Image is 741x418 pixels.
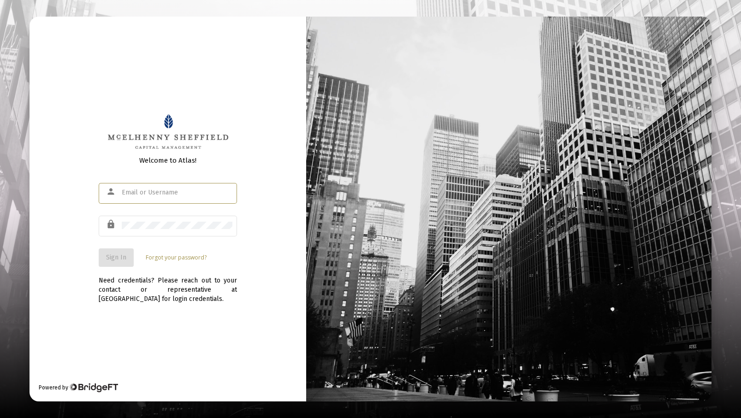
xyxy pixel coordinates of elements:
[106,253,126,261] span: Sign In
[106,186,117,197] mat-icon: person
[69,383,118,392] img: Bridge Financial Technology Logo
[106,219,117,230] mat-icon: lock
[146,253,207,262] a: Forgot your password?
[99,156,237,165] div: Welcome to Atlas!
[108,114,228,149] img: Logo
[122,189,232,196] input: Email or Username
[99,267,237,304] div: Need credentials? Please reach out to your contact or representative at [GEOGRAPHIC_DATA] for log...
[99,248,134,267] button: Sign In
[39,383,118,392] div: Powered by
